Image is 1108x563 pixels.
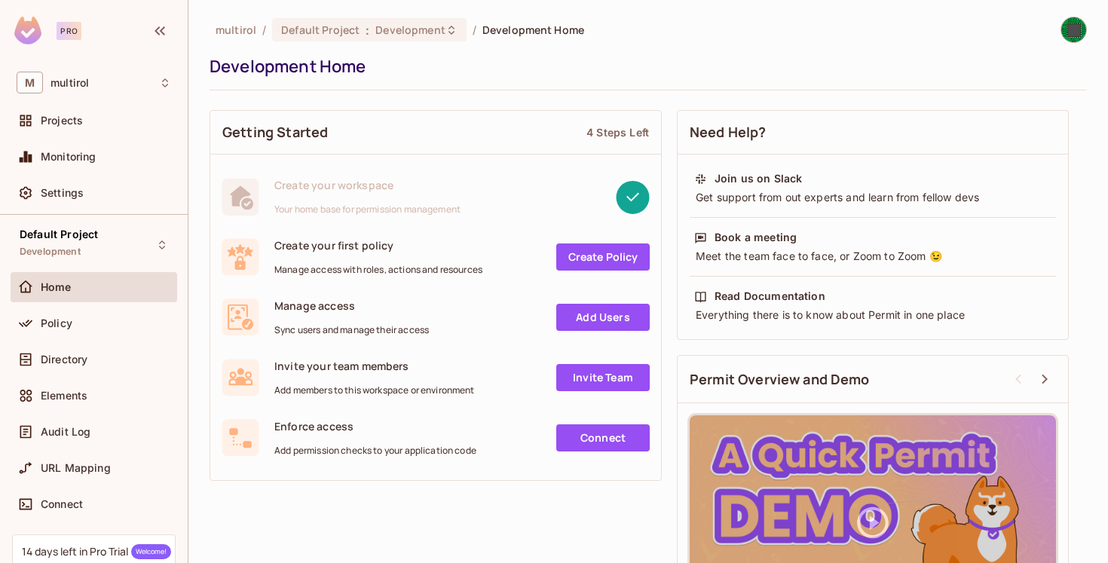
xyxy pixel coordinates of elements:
[715,171,802,186] div: Join us on Slack
[41,281,72,293] span: Home
[41,462,111,474] span: URL Mapping
[690,370,870,389] span: Permit Overview and Demo
[17,72,43,93] span: M
[57,22,81,40] div: Pro
[41,187,84,199] span: Settings
[22,544,171,559] div: 14 days left in Pro Trial
[274,445,476,457] span: Add permission checks to your application code
[274,238,482,252] span: Create your first policy
[131,544,171,559] span: Welcome!
[14,17,41,44] img: SReyMgAAAABJRU5ErkJggg==
[274,203,461,216] span: Your home base for permission management
[41,151,96,163] span: Monitoring
[41,353,87,366] span: Directory
[216,23,256,37] span: the active workspace
[586,125,649,139] div: 4 Steps Left
[41,498,83,510] span: Connect
[694,308,1051,323] div: Everything there is to know about Permit in one place
[274,298,429,313] span: Manage access
[222,123,328,142] span: Getting Started
[41,426,90,438] span: Audit Log
[473,23,476,37] li: /
[210,55,1079,78] div: Development Home
[41,115,83,127] span: Projects
[375,23,445,37] span: Development
[715,230,797,245] div: Book a meeting
[694,249,1051,264] div: Meet the team face to face, or Zoom to Zoom 😉
[274,178,461,192] span: Create your workspace
[365,24,370,36] span: :
[690,123,767,142] span: Need Help?
[274,264,482,276] span: Manage access with roles, actions and resources
[274,384,475,396] span: Add members to this workspace or environment
[41,390,87,402] span: Elements
[274,359,475,373] span: Invite your team members
[1061,17,1086,42] img: Garo M
[694,190,1051,205] div: Get support from out experts and learn from fellow devs
[262,23,266,37] li: /
[556,424,650,451] a: Connect
[556,364,650,391] a: Invite Team
[274,419,476,433] span: Enforce access
[41,317,72,329] span: Policy
[556,243,650,271] a: Create Policy
[274,324,429,336] span: Sync users and manage their access
[51,77,89,89] span: Workspace: multirol
[482,23,584,37] span: Development Home
[20,246,81,258] span: Development
[556,304,650,331] a: Add Users
[20,228,98,240] span: Default Project
[281,23,360,37] span: Default Project
[715,289,825,304] div: Read Documentation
